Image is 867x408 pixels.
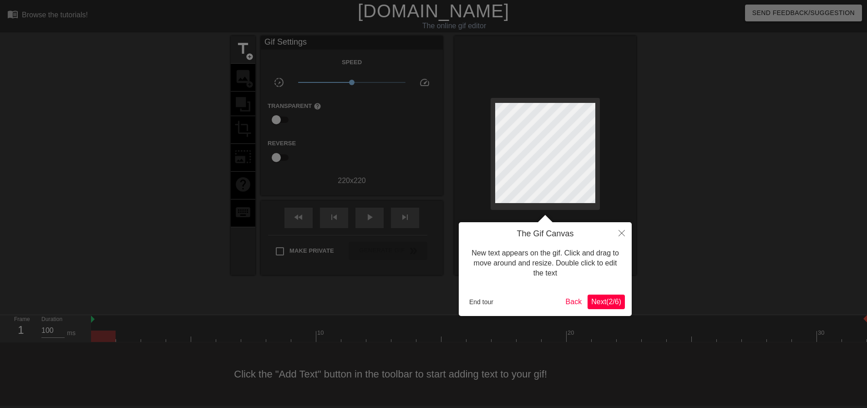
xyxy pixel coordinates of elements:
button: End tour [466,295,497,309]
div: New text appears on the gif. Click and drag to move around and resize. Double click to edit the text [466,239,625,288]
button: Next [588,295,625,309]
h4: The Gif Canvas [466,229,625,239]
button: Back [562,295,586,309]
button: Close [612,222,632,243]
span: Next ( 2 / 6 ) [591,298,621,306]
